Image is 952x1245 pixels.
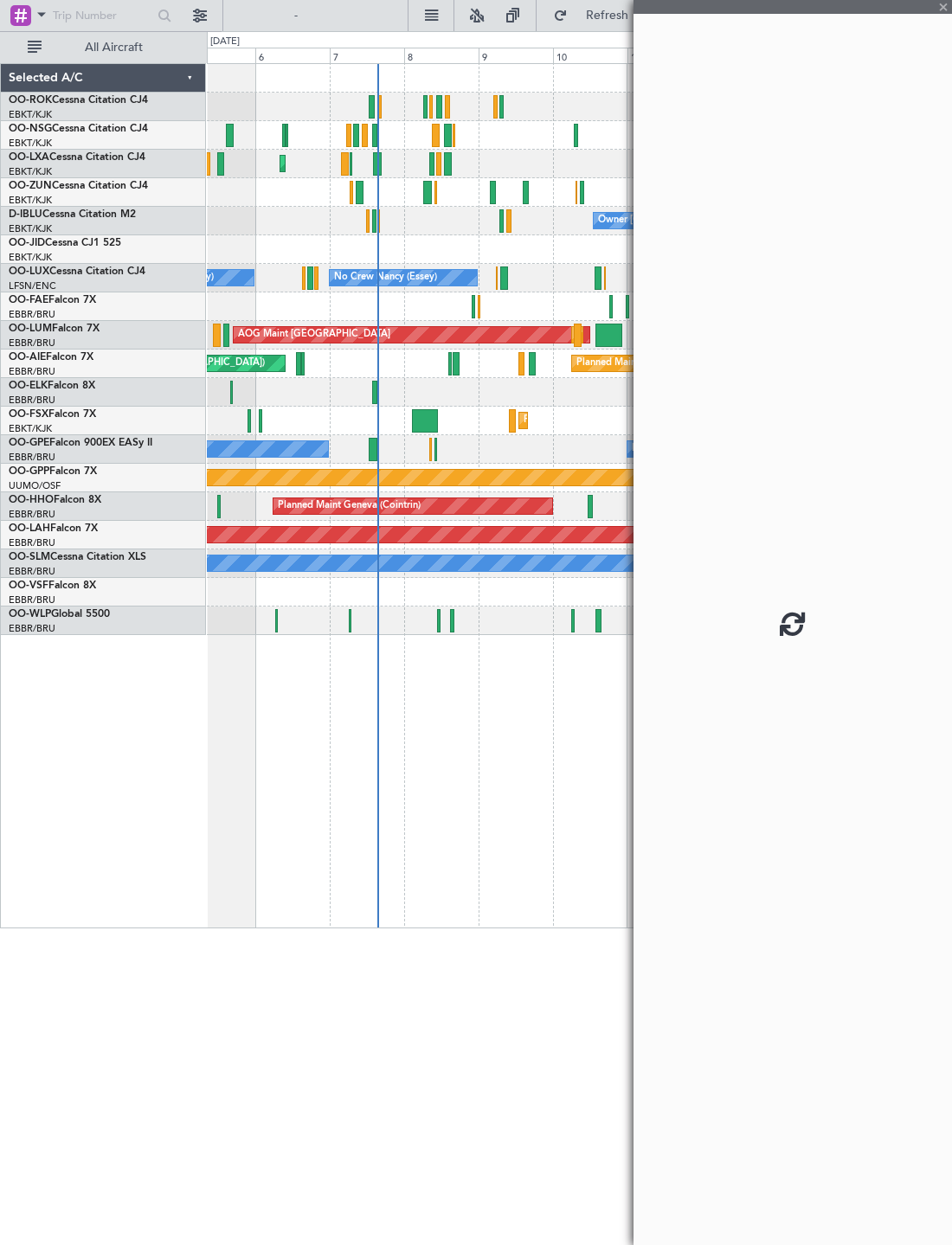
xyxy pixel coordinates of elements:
[45,42,183,54] span: All Aircraft
[9,422,52,435] a: EBKT/KJK
[9,238,121,248] a: OO-JIDCessna CJ1 525
[9,181,52,191] span: OO-ZUN
[571,10,644,22] span: Refresh
[9,324,52,334] span: OO-LUM
[9,594,55,606] a: EBBR/BRU
[9,266,145,277] a: OO-LUXCessna Citation CJ4
[632,436,922,462] div: No Crew [GEOGRAPHIC_DATA] ([GEOGRAPHIC_DATA] National)
[9,523,50,534] span: OO-LAH
[9,108,52,121] a: EBKT/KJK
[9,381,48,391] span: OO-ELK
[9,466,49,477] span: OO-GPP
[9,508,55,521] a: EBBR/BRU
[334,265,437,291] div: No Crew Nancy (Essey)
[598,208,832,234] div: Owner [GEOGRAPHIC_DATA]-[GEOGRAPHIC_DATA]
[404,48,479,63] div: 8
[9,308,55,321] a: EBBR/BRU
[9,451,55,464] a: EBBR/BRU
[9,581,48,591] span: OO-VSF
[9,394,55,407] a: EBBR/BRU
[9,95,52,106] span: OO-ROK
[627,48,702,63] div: 11
[9,609,110,619] a: OO-WLPGlobal 5500
[210,35,240,49] div: [DATE]
[9,552,50,562] span: OO-SLM
[479,48,553,63] div: 9
[9,565,55,578] a: EBBR/BRU
[238,322,390,348] div: AOG Maint [GEOGRAPHIC_DATA]
[553,48,627,63] div: 10
[545,2,649,29] button: Refresh
[9,152,49,163] span: OO-LXA
[9,295,48,305] span: OO-FAE
[9,295,96,305] a: OO-FAEFalcon 7X
[9,622,55,635] a: EBBR/BRU
[524,408,725,433] div: Planned Maint Kortrijk-[GEOGRAPHIC_DATA]
[576,350,849,376] div: Planned Maint [GEOGRAPHIC_DATA] ([GEOGRAPHIC_DATA])
[9,409,96,420] a: OO-FSXFalcon 7X
[9,352,93,363] a: OO-AIEFalcon 7X
[9,137,52,150] a: EBKT/KJK
[9,409,48,420] span: OO-FSX
[9,209,42,220] span: D-IBLU
[9,365,55,378] a: EBBR/BRU
[9,95,148,106] a: OO-ROKCessna Citation CJ4
[330,48,404,63] div: 7
[9,124,52,134] span: OO-NSG
[9,523,98,534] a: OO-LAHFalcon 7X
[19,34,188,61] button: All Aircraft
[9,552,146,562] a: OO-SLMCessna Citation XLS
[9,479,61,492] a: UUMO/OSF
[9,324,100,334] a: OO-LUMFalcon 7X
[9,352,46,363] span: OO-AIE
[285,151,486,176] div: Planned Maint Kortrijk-[GEOGRAPHIC_DATA]
[53,3,152,29] input: Trip Number
[9,165,52,178] a: EBKT/KJK
[9,609,51,619] span: OO-WLP
[9,222,52,235] a: EBKT/KJK
[9,438,49,448] span: OO-GPE
[9,194,52,207] a: EBKT/KJK
[9,466,97,477] a: OO-GPPFalcon 7X
[9,266,49,277] span: OO-LUX
[9,495,101,505] a: OO-HHOFalcon 8X
[9,181,148,191] a: OO-ZUNCessna Citation CJ4
[9,251,52,264] a: EBKT/KJK
[278,493,421,519] div: Planned Maint Geneva (Cointrin)
[9,209,136,220] a: D-IBLUCessna Citation M2
[9,581,96,591] a: OO-VSFFalcon 8X
[9,381,95,391] a: OO-ELKFalcon 8X
[9,124,148,134] a: OO-NSGCessna Citation CJ4
[255,48,330,63] div: 6
[9,238,45,248] span: OO-JID
[9,536,55,549] a: EBBR/BRU
[181,48,255,63] div: 5
[9,438,152,448] a: OO-GPEFalcon 900EX EASy II
[9,152,145,163] a: OO-LXACessna Citation CJ4
[9,279,56,292] a: LFSN/ENC
[9,337,55,350] a: EBBR/BRU
[9,495,54,505] span: OO-HHO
